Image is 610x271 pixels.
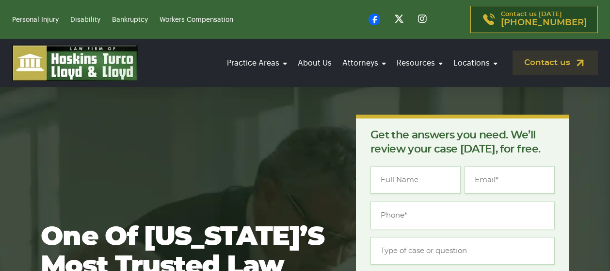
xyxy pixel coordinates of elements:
[450,50,500,77] a: Locations
[370,237,555,265] input: Type of case or question
[160,17,233,23] a: Workers Compensation
[513,51,598,75] a: Contact us
[70,17,100,23] a: Disability
[370,202,555,229] input: Phone*
[112,17,148,23] a: Bankruptcy
[12,45,138,81] img: logo
[339,50,389,77] a: Attorneys
[370,166,461,194] input: Full Name
[470,6,598,33] a: Contact us [DATE][PHONE_NUMBER]
[12,17,59,23] a: Personal Injury
[394,50,446,77] a: Resources
[501,11,587,28] p: Contact us [DATE]
[501,18,587,28] span: [PHONE_NUMBER]
[224,50,290,77] a: Practice Areas
[465,166,555,194] input: Email*
[370,128,555,156] p: Get the answers you need. We’ll review your case [DATE], for free.
[295,50,335,77] a: About Us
